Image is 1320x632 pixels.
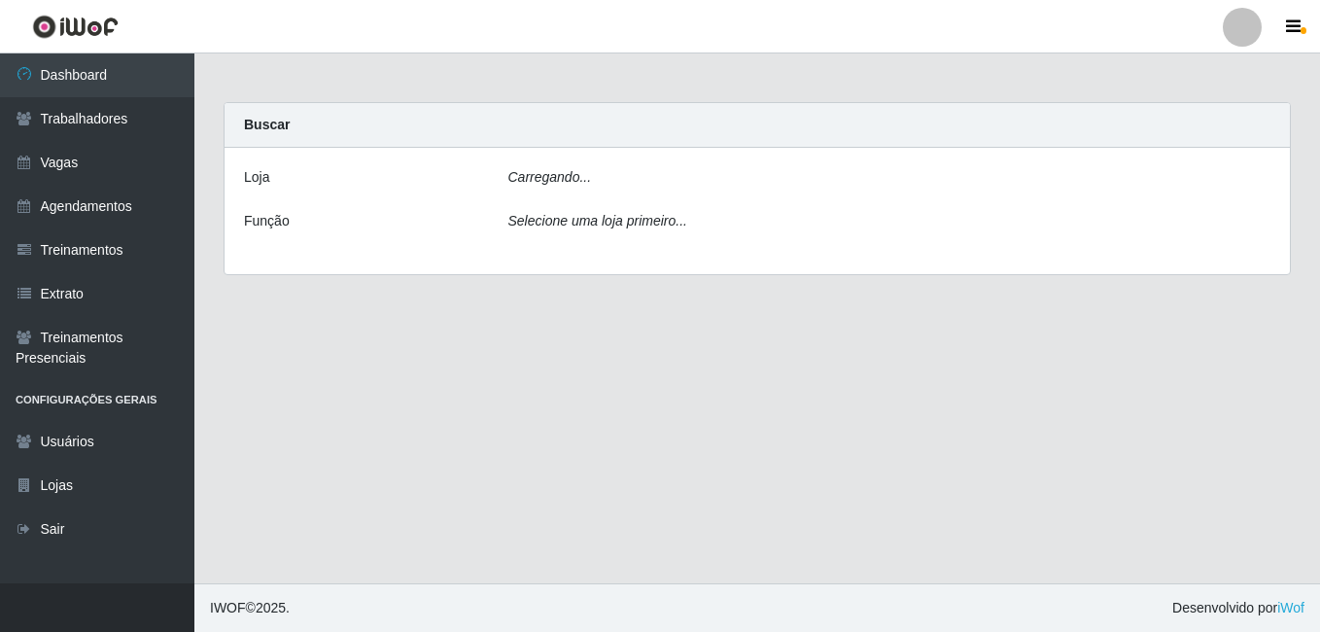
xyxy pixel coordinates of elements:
[1277,600,1304,615] a: iWof
[244,117,290,132] strong: Buscar
[210,600,246,615] span: IWOF
[244,211,290,231] label: Função
[508,213,687,228] i: Selecione uma loja primeiro...
[244,167,269,188] label: Loja
[32,15,119,39] img: CoreUI Logo
[1172,598,1304,618] span: Desenvolvido por
[508,169,592,185] i: Carregando...
[210,598,290,618] span: © 2025 .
